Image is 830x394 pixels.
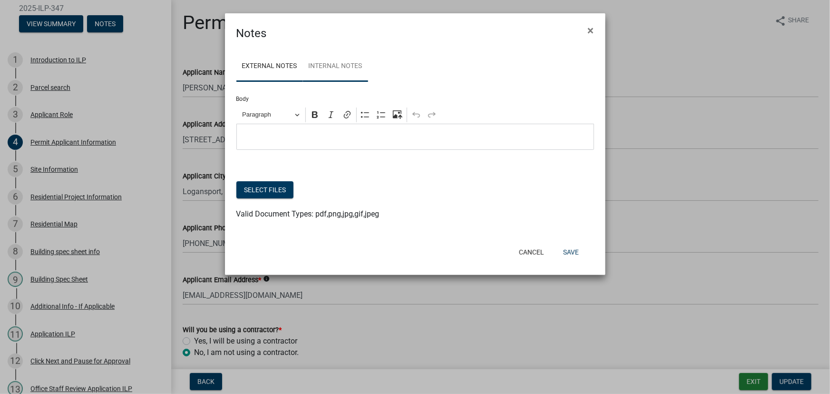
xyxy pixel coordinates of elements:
[236,124,594,150] div: Editor editing area: main. Press Alt+0 for help.
[588,24,594,37] span: ×
[236,106,594,124] div: Editor toolbar
[511,244,552,261] button: Cancel
[580,17,602,44] button: Close
[556,244,586,261] button: Save
[238,108,303,122] button: Paragraph, Heading
[236,51,303,82] a: External Notes
[236,96,249,102] label: Body
[236,209,380,218] span: Valid Document Types: pdf,png,jpg,gif,jpeg
[303,51,368,82] a: Internal Notes
[236,25,267,42] h4: Notes
[236,181,293,198] button: Select files
[242,109,292,120] span: Paragraph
